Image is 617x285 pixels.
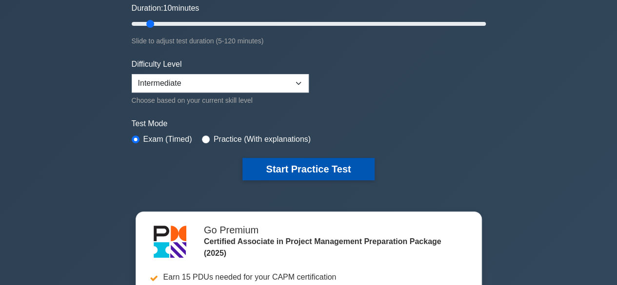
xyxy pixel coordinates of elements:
[214,133,311,145] label: Practice (With explanations)
[132,2,199,14] label: Duration: minutes
[132,35,486,47] div: Slide to adjust test duration (5-120 minutes)
[143,133,192,145] label: Exam (Timed)
[132,95,309,106] div: Choose based on your current skill level
[163,4,172,12] span: 10
[132,58,182,70] label: Difficulty Level
[242,158,374,180] button: Start Practice Test
[132,118,486,130] label: Test Mode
